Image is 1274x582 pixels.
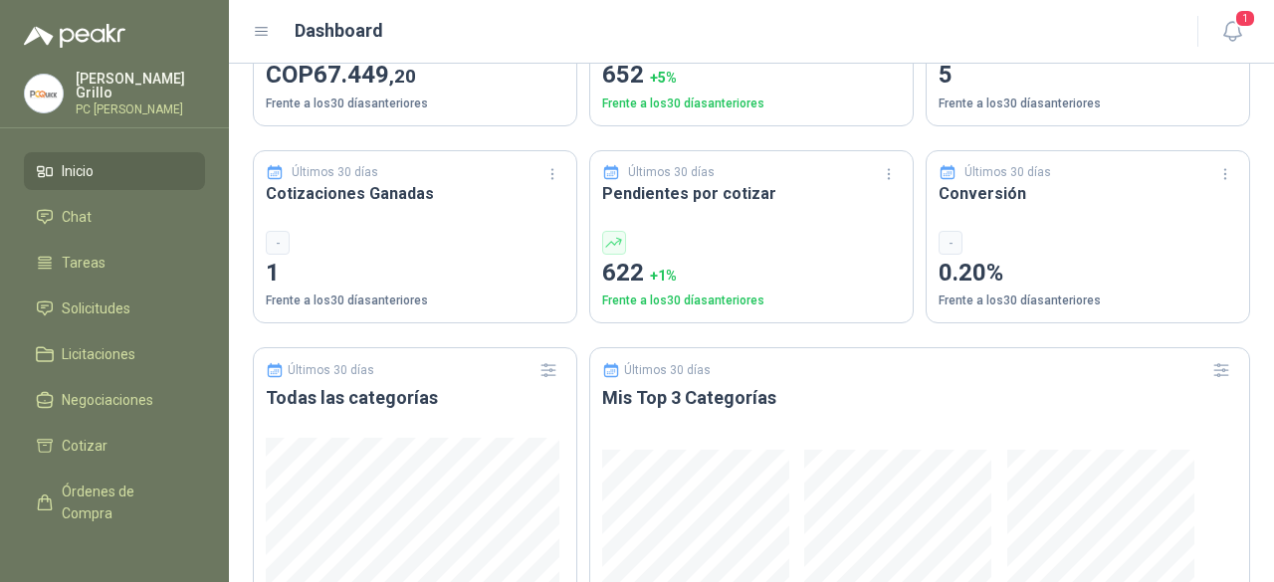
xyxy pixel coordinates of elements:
a: Solicitudes [24,290,205,327]
p: Frente a los 30 días anteriores [602,291,901,310]
span: Solicitudes [62,297,130,319]
p: Últimos 30 días [964,163,1051,182]
span: Licitaciones [62,343,135,365]
a: Inicio [24,152,205,190]
a: Cotizar [24,427,205,465]
p: 0.20% [939,255,1237,292]
p: Frente a los 30 días anteriores [266,95,564,113]
span: Órdenes de Compra [62,481,186,524]
p: Últimos 30 días [628,163,715,182]
p: Últimos 30 días [292,163,378,182]
p: 5 [939,57,1237,95]
p: 652 [602,57,901,95]
span: ,20 [389,65,416,88]
p: 1 [266,255,564,292]
h3: Conversión [939,181,1237,206]
p: Últimos 30 días [624,363,711,377]
a: Chat [24,198,205,236]
h3: Mis Top 3 Categorías [602,386,1237,410]
span: Tareas [62,252,106,274]
img: Logo peakr [24,24,125,48]
p: Frente a los 30 días anteriores [266,291,564,310]
span: 1 [1234,9,1256,28]
h1: Dashboard [295,17,383,45]
a: Negociaciones [24,381,205,419]
a: Órdenes de Compra [24,473,205,532]
span: 67.449 [314,61,416,89]
div: - [939,231,962,255]
button: 1 [1214,14,1250,50]
p: Frente a los 30 días anteriores [939,95,1237,113]
h3: Todas las categorías [266,386,564,410]
p: Últimos 30 días [288,363,374,377]
h3: Pendientes por cotizar [602,181,901,206]
p: COP [266,57,564,95]
p: Frente a los 30 días anteriores [939,291,1237,310]
span: Chat [62,206,92,228]
p: 622 [602,255,901,292]
span: + 5 % [650,70,677,86]
span: Inicio [62,160,94,182]
div: - [266,231,290,255]
p: Frente a los 30 días anteriores [602,95,901,113]
a: Tareas [24,244,205,282]
h3: Cotizaciones Ganadas [266,181,564,206]
a: Licitaciones [24,335,205,373]
span: + 1 % [650,268,677,284]
span: Cotizar [62,435,107,457]
span: Negociaciones [62,389,153,411]
p: [PERSON_NAME] Grillo [76,72,205,99]
img: Company Logo [25,75,63,112]
p: PC [PERSON_NAME] [76,103,205,115]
